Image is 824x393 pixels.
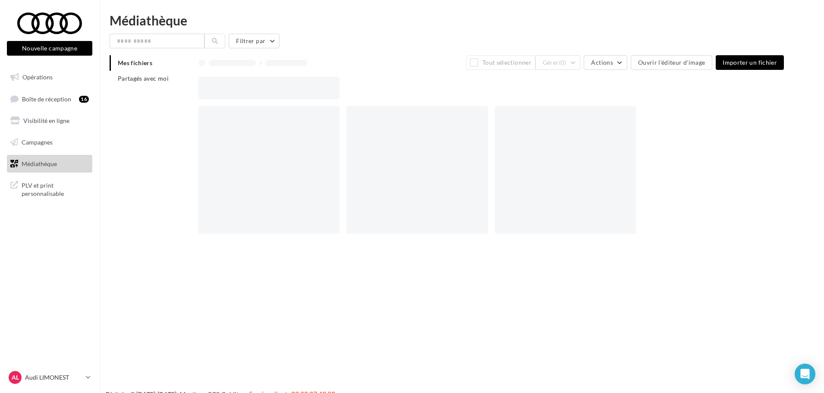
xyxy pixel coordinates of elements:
button: Filtrer par [229,34,280,48]
a: Visibilité en ligne [5,112,94,130]
span: Boîte de réception [22,95,71,102]
button: Importer un fichier [716,55,784,70]
span: Mes fichiers [118,59,152,66]
button: Gérer(0) [535,55,581,70]
span: Médiathèque [22,160,57,167]
button: Actions [584,55,627,70]
div: Open Intercom Messenger [795,364,815,384]
button: Ouvrir l'éditeur d'image [631,55,712,70]
span: (0) [559,59,566,66]
span: AL [12,373,19,382]
a: AL Audi LIMONEST [7,369,92,386]
span: Opérations [22,73,53,81]
a: Opérations [5,68,94,86]
span: Importer un fichier [723,59,777,66]
a: Boîte de réception16 [5,90,94,108]
div: 16 [79,96,89,103]
span: Actions [591,59,613,66]
button: Tout sélectionner [466,55,535,70]
span: Partagés avec moi [118,75,169,82]
button: Nouvelle campagne [7,41,92,56]
p: Audi LIMONEST [25,373,82,382]
a: Campagnes [5,133,94,151]
span: Campagnes [22,138,53,146]
a: PLV et print personnalisable [5,176,94,201]
a: Médiathèque [5,155,94,173]
span: Visibilité en ligne [23,117,69,124]
div: Médiathèque [110,14,814,27]
span: PLV et print personnalisable [22,179,89,198]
